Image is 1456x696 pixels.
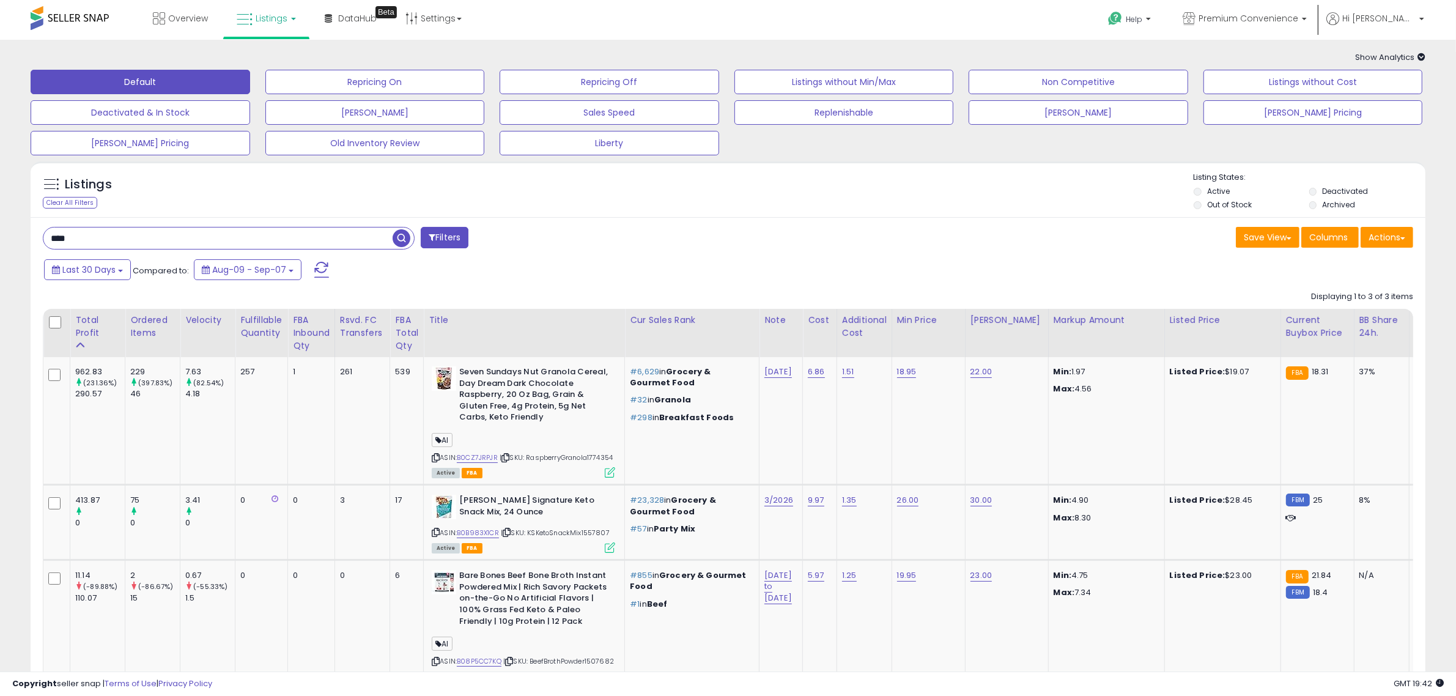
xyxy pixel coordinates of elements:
[630,366,711,388] span: Grocery & Gourmet Food
[500,131,719,155] button: Liberty
[500,100,719,125] button: Sales Speed
[1355,51,1425,63] span: Show Analytics
[1394,678,1444,689] span: 2025-10-8 19:42 GMT
[340,495,381,506] div: 3
[44,259,131,280] button: Last 30 Days
[395,495,414,506] div: 17
[340,366,381,377] div: 261
[1313,587,1328,598] span: 18.4
[897,569,917,582] a: 19.95
[1207,186,1230,196] label: Active
[75,366,125,377] div: 962.83
[185,366,235,377] div: 7.63
[193,378,224,388] small: (82.54%)
[654,394,691,405] span: Granola
[1312,569,1332,581] span: 21.84
[1170,366,1271,377] div: $19.07
[265,131,485,155] button: Old Inventory Review
[1199,12,1298,24] span: Premium Convenience
[293,366,325,377] div: 1
[168,12,208,24] span: Overview
[808,366,825,378] a: 6.86
[185,593,235,604] div: 1.5
[432,366,456,391] img: 51E49ysdE9L._SL40_.jpg
[185,570,235,581] div: 0.67
[1054,494,1072,506] strong: Min:
[75,388,125,399] div: 290.57
[105,678,157,689] a: Terms of Use
[1054,383,1075,394] strong: Max:
[462,468,482,478] span: FBA
[75,495,125,506] div: 413.87
[1286,586,1310,599] small: FBM
[457,656,501,667] a: B08P5CC7KQ
[630,394,750,405] p: in
[12,678,212,690] div: seller snap | |
[31,70,250,94] button: Default
[501,528,610,538] span: | SKU: KSKetoSnackMix1557807
[500,70,719,94] button: Repricing Off
[630,394,647,405] span: #32
[1194,172,1425,183] p: Listing States:
[75,517,125,528] div: 0
[1170,570,1271,581] div: $23.00
[1286,314,1349,339] div: Current Buybox Price
[185,495,235,506] div: 3.41
[764,366,792,378] a: [DATE]
[65,176,112,193] h5: Listings
[647,598,668,610] span: Beef
[1054,569,1072,581] strong: Min:
[193,582,227,591] small: (-55.33%)
[970,366,992,378] a: 22.00
[808,314,832,327] div: Cost
[842,314,887,339] div: Additional Cost
[138,378,172,388] small: (397.83%)
[457,453,498,463] a: B0CZ7JRPJR
[459,366,608,426] b: Seven Sundays Nut Granola Cereal, Day Dream Dark Chocolate Raspberry, 20 Oz Bag, Grain & Gluten F...
[457,528,499,538] a: B0B983X1CR
[1054,513,1155,524] p: 8.30
[630,494,716,517] span: Grocery & Gourmet Food
[1170,314,1276,327] div: Listed Price
[764,494,793,506] a: 3/2026
[293,570,325,581] div: 0
[1170,494,1225,506] b: Listed Price:
[432,366,615,476] div: ASIN:
[1312,366,1329,377] span: 18.31
[395,314,418,352] div: FBA Total Qty
[764,569,792,604] a: [DATE] to [DATE]
[130,593,180,604] div: 15
[1054,314,1159,327] div: Markup Amount
[1236,227,1299,248] button: Save View
[1359,495,1400,506] div: 8%
[1170,569,1225,581] b: Listed Price:
[1309,231,1348,243] span: Columns
[130,388,180,399] div: 46
[897,366,917,378] a: 18.95
[133,265,189,276] span: Compared to:
[432,433,453,447] span: AI
[630,412,750,423] p: in
[1311,291,1413,303] div: Displaying 1 to 3 of 3 items
[1359,366,1400,377] div: 37%
[630,412,652,423] span: #298
[1054,512,1075,524] strong: Max:
[969,70,1188,94] button: Non Competitive
[1054,383,1155,394] p: 4.56
[240,570,278,581] div: 0
[808,494,824,506] a: 9.97
[970,494,992,506] a: 30.00
[1342,12,1416,24] span: Hi [PERSON_NAME]
[83,378,117,388] small: (231.36%)
[130,517,180,528] div: 0
[764,314,797,327] div: Note
[395,570,414,581] div: 6
[897,314,960,327] div: Min Price
[630,569,746,592] span: Grocery & Gourmet Food
[75,570,125,581] div: 11.14
[1098,2,1163,40] a: Help
[429,314,619,327] div: Title
[1170,366,1225,377] b: Listed Price:
[630,523,646,535] span: #57
[31,131,250,155] button: [PERSON_NAME] Pricing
